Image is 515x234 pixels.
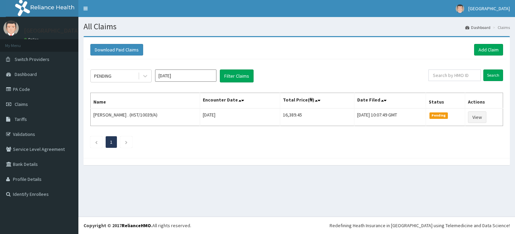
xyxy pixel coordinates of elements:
[483,69,503,81] input: Search
[15,101,28,107] span: Claims
[110,139,112,145] a: Page 1 is your current page
[94,73,111,79] div: PENDING
[3,20,19,36] img: User Image
[78,217,515,234] footer: All rights reserved.
[24,37,40,42] a: Online
[200,108,280,126] td: [DATE]
[280,108,354,126] td: 16,389.45
[91,93,200,109] th: Name
[84,22,510,31] h1: All Claims
[354,93,426,109] th: Date Filed
[428,69,481,81] input: Search by HMO ID
[465,25,490,30] a: Dashboard
[465,93,503,109] th: Actions
[330,222,510,229] div: Redefining Heath Insurance in [GEOGRAPHIC_DATA] using Telemedicine and Data Science!
[15,56,49,62] span: Switch Providers
[456,4,464,13] img: User Image
[122,222,151,229] a: RelianceHMO
[468,5,510,12] span: [GEOGRAPHIC_DATA]
[24,28,80,34] p: [GEOGRAPHIC_DATA]
[84,222,152,229] strong: Copyright © 2017 .
[426,93,465,109] th: Status
[90,44,143,56] button: Download Paid Claims
[280,93,354,109] th: Total Price(₦)
[91,108,200,126] td: [PERSON_NAME] . (HST/10039/A)
[468,111,486,123] a: View
[220,69,254,82] button: Filter Claims
[200,93,280,109] th: Encounter Date
[354,108,426,126] td: [DATE] 10:07:49 GMT
[474,44,503,56] a: Add Claim
[125,139,128,145] a: Next page
[155,69,216,82] input: Select Month and Year
[491,25,510,30] li: Claims
[95,139,98,145] a: Previous page
[15,71,37,77] span: Dashboard
[429,112,448,119] span: Pending
[15,116,27,122] span: Tariffs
